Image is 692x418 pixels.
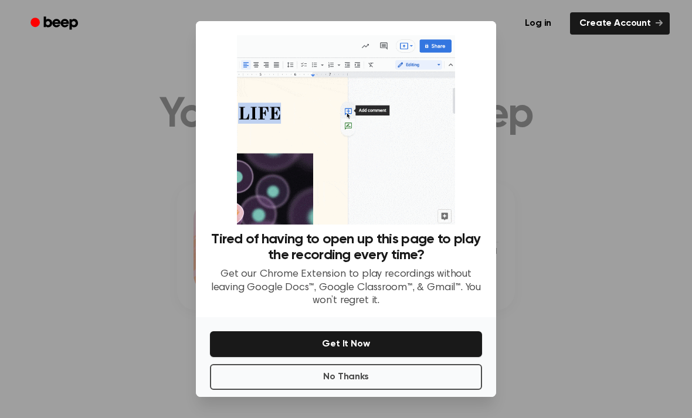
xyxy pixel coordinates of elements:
[237,35,454,225] img: Beep extension in action
[570,12,670,35] a: Create Account
[210,268,482,308] p: Get our Chrome Extension to play recordings without leaving Google Docs™, Google Classroom™, & Gm...
[210,232,482,263] h3: Tired of having to open up this page to play the recording every time?
[210,364,482,390] button: No Thanks
[513,10,563,37] a: Log in
[210,331,482,357] button: Get It Now
[22,12,89,35] a: Beep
